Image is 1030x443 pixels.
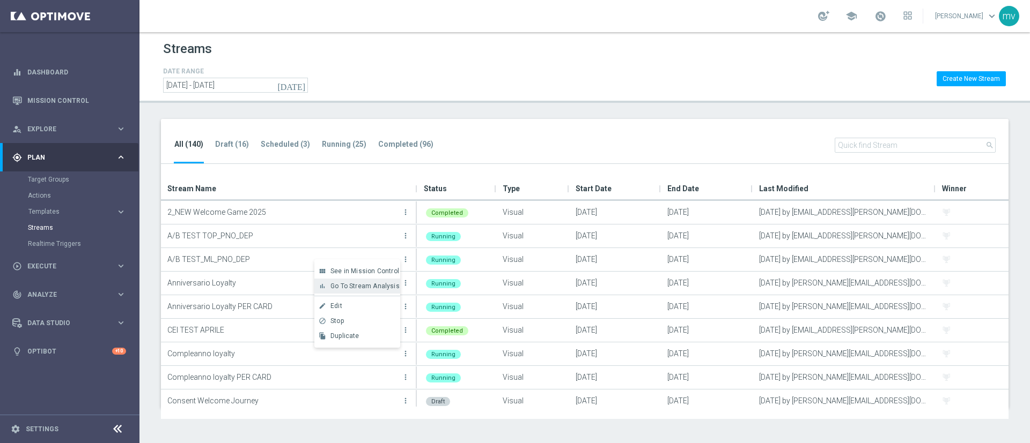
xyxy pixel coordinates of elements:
div: Plan [12,153,116,162]
p: Anniversario Loyalty [167,275,399,291]
i: gps_fixed [12,153,22,162]
div: Dashboard [12,58,126,86]
div: [DATE] [661,342,753,365]
div: [DATE] [569,272,661,295]
i: keyboard_arrow_right [116,261,126,271]
div: Optibot [12,337,126,365]
i: block [319,317,326,325]
i: view_module [319,267,326,275]
div: [DATE] [569,389,661,412]
a: Realtime Triggers [28,239,112,248]
i: more_vert [401,349,410,358]
div: Visual [496,389,569,412]
i: more_vert [401,208,410,216]
div: [DATE] [661,295,753,318]
div: [DATE] [569,342,661,365]
button: more_vert [400,201,411,223]
button: play_circle_outline Execute keyboard_arrow_right [12,262,127,271]
tab-header: Draft (16) [215,140,249,149]
div: [DATE] [569,224,661,247]
button: bar_chart Go To Stream Analysis [314,279,400,294]
div: Visual [496,319,569,342]
i: keyboard_arrow_right [116,318,126,328]
button: view_module See in Mission Control [314,264,400,279]
p: 2_NEW Welcome Game 2025 [167,204,399,220]
span: Explore [27,126,116,132]
button: more_vert [400,296,411,317]
p: Compleanno loyalty PER CARD [167,369,399,385]
span: Execute [27,263,116,269]
div: Data Studio [12,318,116,328]
span: Edit [330,302,342,310]
div: Realtime Triggers [28,236,138,252]
input: Quick find Stream [835,138,996,153]
button: more_vert [400,272,411,294]
div: Running [426,303,461,312]
div: Templates [28,204,138,220]
span: Stream Name [167,178,216,199]
div: [DATE] by [EMAIL_ADDRESS][PERSON_NAME][DOMAIN_NAME] [753,224,936,247]
button: more_vert [400,225,411,246]
div: Visual [496,342,569,365]
div: [DATE] by [EMAIL_ADDRESS][PERSON_NAME][DOMAIN_NAME] [753,248,936,271]
i: create [319,302,326,310]
div: Running [426,350,461,359]
div: Streams [28,220,138,236]
div: Mission Control [12,96,127,105]
a: Mission Control [27,86,126,115]
span: Templates [28,208,105,215]
i: play_circle_outline [12,261,22,271]
span: Duplicate [330,332,359,340]
button: block Stop [314,313,400,328]
span: Data Studio [27,320,116,326]
button: create Edit [314,298,400,313]
div: [DATE] by [EMAIL_ADDRESS][PERSON_NAME][DOMAIN_NAME] [753,319,936,342]
i: keyboard_arrow_right [116,152,126,162]
tab-header: Scheduled (3) [261,140,310,149]
div: Visual [496,366,569,389]
button: more_vert [400,343,411,364]
tab-header: Running (25) [322,140,366,149]
button: gps_fixed Plan keyboard_arrow_right [12,153,127,162]
div: [DATE] [569,295,661,318]
div: [DATE] by [EMAIL_ADDRESS][PERSON_NAME][DOMAIN_NAME] [753,201,936,224]
div: Analyze [12,290,116,299]
div: mv [999,6,1019,26]
a: Dashboard [27,58,126,86]
div: [DATE] [661,389,753,412]
div: Visual [496,201,569,224]
span: Type [503,178,520,199]
i: more_vert [401,302,410,311]
button: track_changes Analyze keyboard_arrow_right [12,290,127,299]
i: equalizer [12,67,22,77]
div: [DATE] [569,201,661,224]
span: Analyze [27,291,116,298]
a: Target Groups [28,175,112,184]
a: Settings [26,426,58,432]
a: Actions [28,191,112,200]
div: [DATE] [661,248,753,271]
div: equalizer Dashboard [12,68,127,77]
div: Running [426,232,461,241]
span: Status [424,178,447,199]
div: [DATE] by [PERSON_NAME][EMAIL_ADDRESS][DOMAIN_NAME] [753,272,936,295]
button: Create New Stream [937,71,1006,86]
span: Stop [330,317,344,325]
button: more_vert [400,366,411,388]
div: Explore [12,124,116,134]
span: keyboard_arrow_down [986,10,998,22]
button: more_vert [400,390,411,411]
div: Draft [426,397,450,406]
a: Streams [28,223,112,232]
span: See in Mission Control [330,267,399,275]
i: lightbulb [12,347,22,356]
div: Data Studio keyboard_arrow_right [12,319,127,327]
p: A/B TEST_ML_PNO_DEP [167,251,399,267]
div: person_search Explore keyboard_arrow_right [12,125,127,133]
i: bar_chart [319,282,326,290]
div: Completed [426,208,468,217]
i: more_vert [401,255,410,264]
div: Visual [496,248,569,271]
